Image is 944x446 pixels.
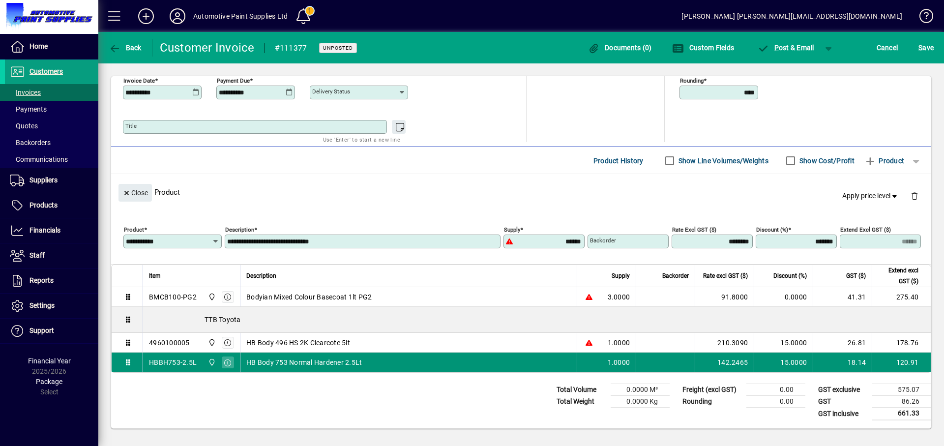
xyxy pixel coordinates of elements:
button: Product [859,152,909,170]
span: Reports [29,276,54,284]
span: Quotes [10,122,38,130]
mat-label: Invoice date [123,77,155,84]
mat-label: Supply [504,226,520,233]
td: 120.91 [872,353,931,372]
div: TTB Toyota [143,307,931,332]
span: Backorder [662,270,689,281]
mat-label: Discount (%) [756,226,788,233]
span: S [918,44,922,52]
span: Product History [593,153,644,169]
div: Product [111,174,931,210]
span: Product [864,153,904,169]
a: Financials [5,218,98,243]
div: Automotive Paint Supplies Ltd [193,8,288,24]
td: 0.00 [746,384,805,396]
div: 91.8000 [701,292,748,302]
span: Discount (%) [773,270,807,281]
button: Add [130,7,162,25]
span: 1.0000 [608,338,630,348]
span: Close [122,185,148,201]
a: Products [5,193,98,218]
button: Custom Fields [670,39,737,57]
app-page-header-button: Back [98,39,152,57]
mat-label: Backorder [590,237,616,244]
span: Package [36,378,62,386]
div: HBBH753-2.5L [149,357,197,367]
button: Back [106,39,144,57]
span: 1.0000 [608,357,630,367]
button: Save [916,39,936,57]
a: Invoices [5,84,98,101]
td: 0.0000 Kg [611,396,670,408]
td: 41.31 [813,287,872,307]
span: Cancel [877,40,898,56]
span: Bodyian Mixed Colour Basecoat 1lt PG2 [246,292,372,302]
span: Invoices [10,89,41,96]
span: Communications [10,155,68,163]
span: Item [149,270,161,281]
mat-label: Title [125,122,137,129]
mat-label: Payment due [217,77,250,84]
td: GST inclusive [813,408,872,420]
span: Custom Fields [672,44,734,52]
button: Close [118,184,152,202]
td: Total Weight [552,396,611,408]
td: 18.14 [813,353,872,372]
app-page-header-button: Delete [903,191,926,200]
td: 15.0000 [754,353,813,372]
span: ost & Email [757,44,814,52]
mat-label: Rounding [680,77,704,84]
button: Post & Email [752,39,819,57]
a: Backorders [5,134,98,151]
span: HB Body 496 HS 2K Clearcote 5lt [246,338,350,348]
div: #111377 [275,40,307,56]
td: 86.26 [872,396,931,408]
span: Customers [29,67,63,75]
span: 3.0000 [608,292,630,302]
span: Back [109,44,142,52]
a: Knowledge Base [912,2,932,34]
span: Unposted [323,45,353,51]
td: 0.0000 [754,287,813,307]
td: Freight (excl GST) [678,384,746,396]
mat-label: Extend excl GST ($) [840,226,891,233]
span: P [774,44,779,52]
span: Financial Year [28,357,71,365]
div: 142.2465 [701,357,748,367]
button: Profile [162,7,193,25]
td: 0.0000 M³ [611,384,670,396]
a: Communications [5,151,98,168]
span: Products [29,201,58,209]
span: Payments [10,105,47,113]
span: Documents (0) [588,44,652,52]
td: 0.00 [746,396,805,408]
div: [PERSON_NAME] [PERSON_NAME][EMAIL_ADDRESS][DOMAIN_NAME] [681,8,902,24]
td: 275.40 [872,287,931,307]
button: Documents (0) [586,39,654,57]
button: Product History [590,152,648,170]
label: Show Line Volumes/Weights [677,156,768,166]
td: 575.07 [872,384,931,396]
mat-label: Description [225,226,254,233]
mat-label: Delivery status [312,88,350,95]
div: BMCB100-PG2 [149,292,197,302]
div: 4960100005 [149,338,190,348]
span: Financials [29,226,60,234]
td: Rounding [678,396,746,408]
span: Apply price level [842,191,899,201]
app-page-header-button: Close [116,188,154,197]
button: Delete [903,184,926,208]
span: Suppliers [29,176,58,184]
mat-hint: Use 'Enter' to start a new line [323,134,400,145]
span: Automotive Paint Supplies Ltd [206,292,217,302]
span: GST ($) [846,270,866,281]
td: 15.0000 [754,333,813,353]
span: Automotive Paint Supplies Ltd [206,357,217,368]
div: Customer Invoice [160,40,255,56]
mat-label: Product [124,226,144,233]
button: Cancel [874,39,901,57]
label: Show Cost/Profit [797,156,855,166]
a: Suppliers [5,168,98,193]
span: Extend excl GST ($) [878,265,918,287]
span: Rate excl GST ($) [703,270,748,281]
